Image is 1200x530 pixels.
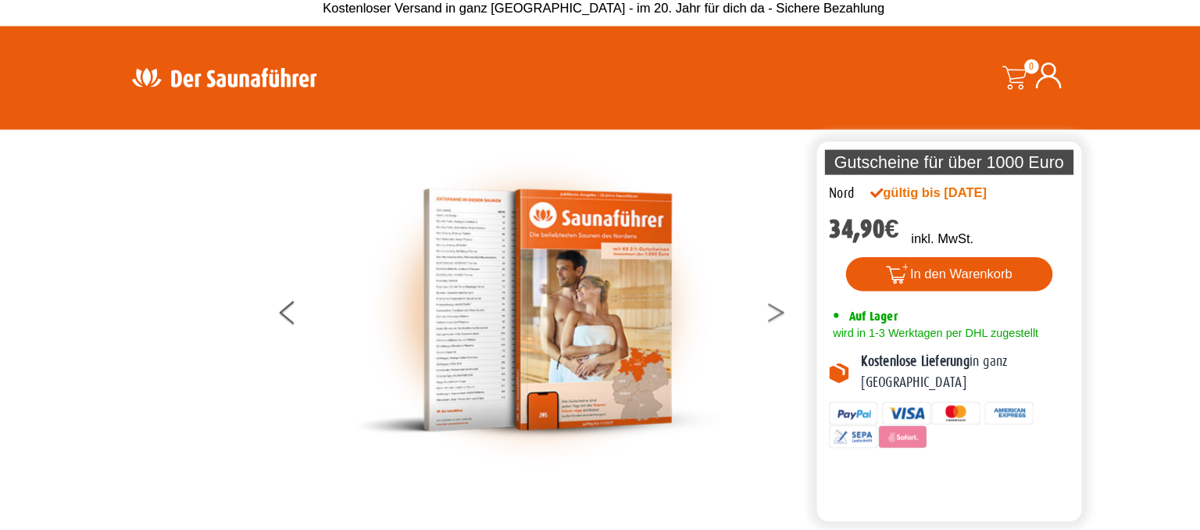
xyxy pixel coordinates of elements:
img: der-saunafuehrer-2025-nord [360,150,712,468]
span: € [872,217,886,245]
p: Gutscheine für über 1000 Euro [814,154,1055,178]
p: in ganz [GEOGRAPHIC_DATA] [849,349,1051,390]
span: wird in 1-3 Werktagen per DHL zugestellt [818,325,1020,338]
div: Nord [818,186,842,206]
span: Auf Lager [837,307,884,322]
bdi: 34,90 [818,217,886,245]
span: Kostenloser Versand in ganz [GEOGRAPHIC_DATA] - im 20. Jahr für dich da - Sichere Bezahlung [328,10,872,23]
button: In den Warenkorb [834,258,1035,291]
b: Kostenlose Lieferung [849,351,954,366]
span: 0 [1007,66,1021,81]
p: inkl. MwSt. [898,231,958,250]
div: gültig bis [DATE] [858,186,1005,205]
